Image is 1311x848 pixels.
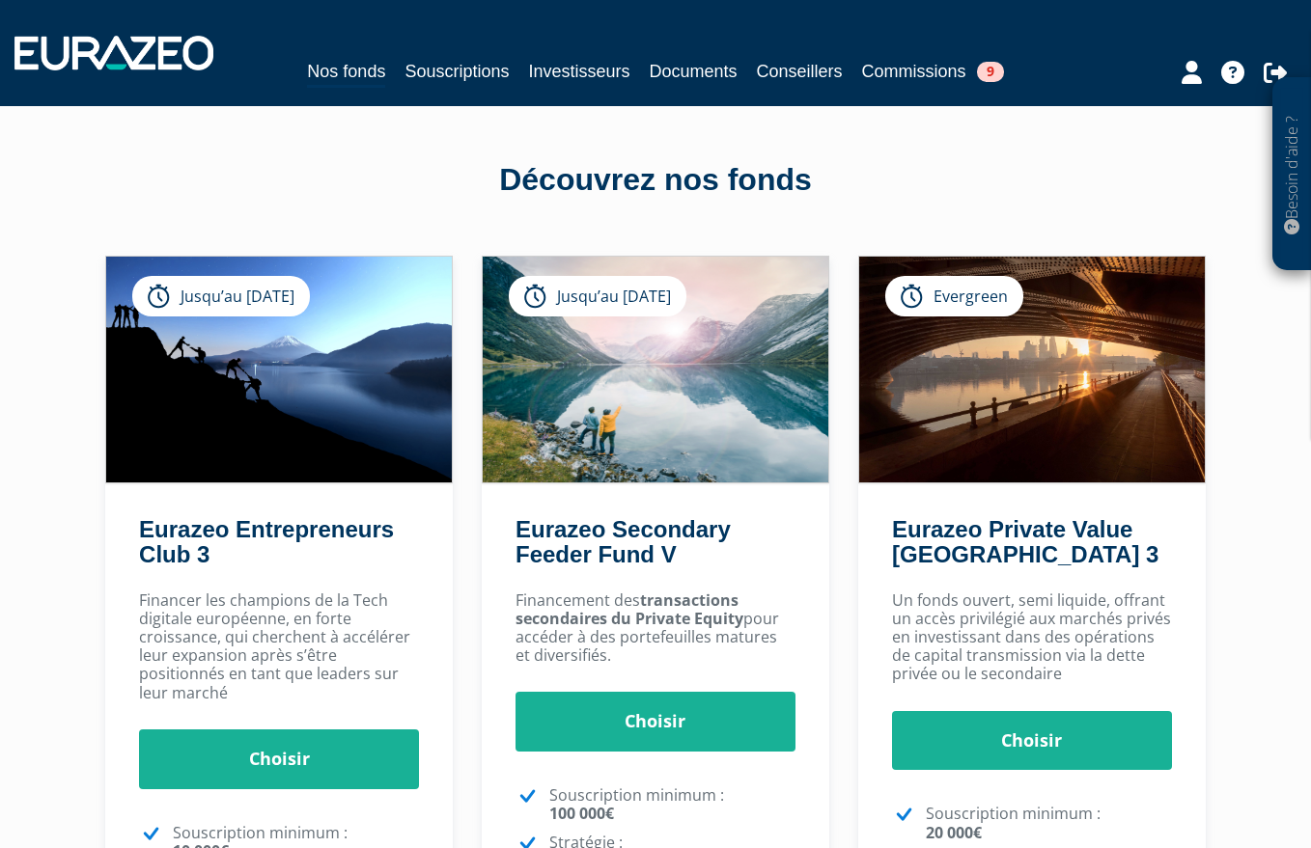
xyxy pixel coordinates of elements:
[892,516,1158,567] a: Eurazeo Private Value [GEOGRAPHIC_DATA] 3
[528,58,629,85] a: Investisseurs
[516,692,795,752] a: Choisir
[549,803,614,824] strong: 100 000€
[549,786,795,823] p: Souscription minimum :
[509,276,686,316] div: Jusqu’au [DATE]
[926,805,1172,841] p: Souscription minimum :
[859,257,1205,482] img: Eurazeo Private Value Europe 3
[106,257,452,482] img: Eurazeo Entrepreneurs Club 3
[14,36,213,70] img: 1732889491-logotype_eurazeo_blanc_rvb.png
[307,58,385,88] a: Nos fonds
[132,276,310,316] div: Jusqu’au [DATE]
[139,729,419,789] a: Choisir
[650,58,738,85] a: Documents
[862,58,1004,85] a: Commissions9
[139,591,419,702] p: Financer les champions de la Tech digitale européenne, en forte croissance, qui cherchent à accél...
[483,257,828,482] img: Eurazeo Secondary Feeder Fund V
[757,58,843,85] a: Conseillers
[516,589,743,629] strong: transactions secondaires du Private Equity
[885,276,1023,316] div: Evergreen
[892,591,1172,684] p: Un fonds ouvert, semi liquide, offrant un accès privilégié aux marchés privés en investissant dan...
[977,62,1004,82] span: 9
[139,516,394,567] a: Eurazeo Entrepreneurs Club 3
[516,591,795,666] p: Financement des pour accéder à des portefeuilles matures et diversifiés.
[926,822,982,843] strong: 20 000€
[105,158,1206,203] div: Découvrez nos fonds
[1281,88,1303,261] p: Besoin d'aide ?
[892,711,1172,771] a: Choisir
[404,58,509,85] a: Souscriptions
[516,516,731,567] a: Eurazeo Secondary Feeder Fund V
